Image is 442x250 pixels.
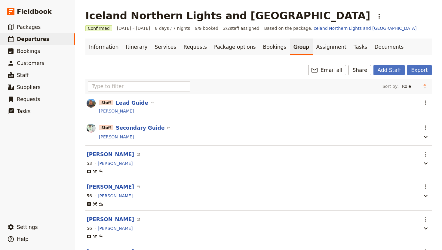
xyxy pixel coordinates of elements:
[420,149,431,159] button: Actions
[151,100,154,106] a: Email Jocelyn
[87,151,134,158] button: [PERSON_NAME]
[116,124,164,131] button: Secondary Guide
[382,83,399,89] span: Sort by:
[259,39,290,55] a: Bookings
[420,98,431,108] button: Actions
[17,72,29,78] span: Staff
[151,39,180,55] a: Services
[17,108,31,114] span: Tasks
[99,108,134,114] a: [PERSON_NAME]
[420,182,431,192] button: Actions
[137,151,140,157] a: Email Alisha Smith
[290,39,313,55] a: Group
[407,65,432,75] button: Export
[87,225,92,231] div: 56
[98,225,133,231] button: [PERSON_NAME]
[223,25,259,31] span: 2 / 2 staff assigned
[85,25,112,31] span: Confirmed
[137,216,140,222] a: Email Brenda Wright
[312,26,416,31] a: Iceland Northern Lights and [GEOGRAPHIC_DATA]
[17,236,29,242] span: Help
[264,25,416,31] span: Based on the package:
[17,24,41,30] span: Packages
[98,193,133,199] button: [PERSON_NAME]
[87,124,96,133] img: Profile
[17,96,40,102] span: Requests
[137,184,140,190] a: Email Barbara Norton
[164,125,170,131] span: ​
[17,7,52,16] span: Fieldbook
[85,10,370,22] h1: Iceland Northern Lights and [GEOGRAPHIC_DATA]
[137,216,140,222] span: ​
[180,39,210,55] a: Requests
[155,25,190,31] span: 8 days / 7 nights
[99,134,134,140] a: [PERSON_NAME]
[116,99,148,106] button: Lead Guide
[374,11,384,21] button: Actions
[17,48,40,54] span: Bookings
[17,84,41,90] span: Suppliers
[195,25,218,31] span: 9/9 booked
[399,82,420,91] select: Sort by:
[420,82,429,91] button: Change sort direction
[99,100,113,105] span: Staff
[17,36,49,42] span: Departures
[17,224,38,230] span: Settings
[137,184,140,190] span: ​
[350,39,371,55] a: Tasks
[210,39,259,55] a: Package options
[371,39,407,55] a: Documents
[167,125,170,131] a: Email Kathy DeVault
[122,39,151,55] a: Itinerary
[87,216,134,223] button: [PERSON_NAME]
[148,100,154,106] span: ​
[88,81,190,91] input: Type to filter
[321,66,342,74] span: Email all
[87,193,92,199] div: 56
[313,39,350,55] a: Assignment
[87,99,96,108] img: Profile
[98,160,133,166] button: [PERSON_NAME]
[87,160,92,166] div: 53
[373,65,405,75] button: Add Staff
[308,65,346,75] button: ​Email all
[17,60,44,66] span: Customers
[420,123,431,133] button: Actions
[117,25,150,31] span: [DATE] – [DATE]
[137,151,140,157] span: ​
[99,125,113,130] span: Staff
[420,214,431,224] button: Actions
[348,65,371,75] button: Share
[85,39,122,55] a: Information
[87,183,134,190] button: [PERSON_NAME]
